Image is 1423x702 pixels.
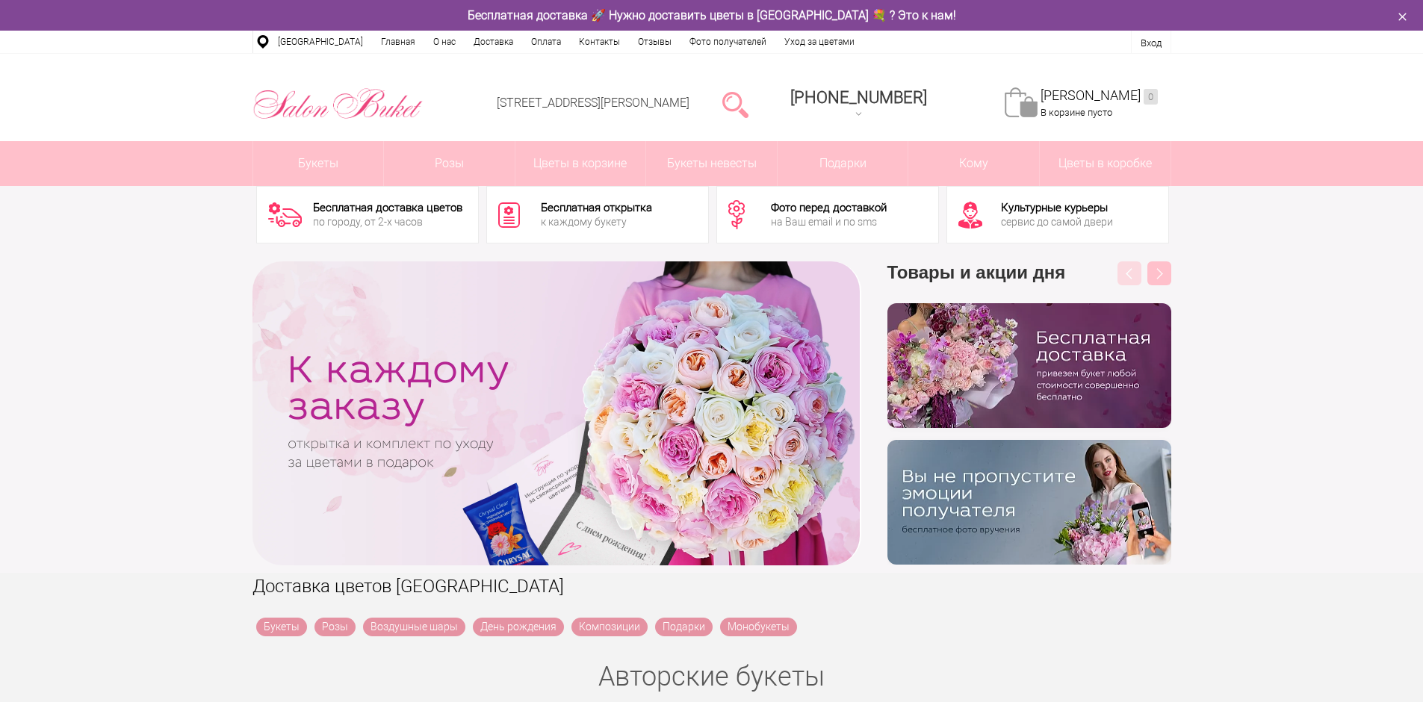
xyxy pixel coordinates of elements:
[363,618,465,636] a: Воздушные шары
[775,31,864,53] a: Уход за цветами
[372,31,424,53] a: Главная
[314,618,356,636] a: Розы
[497,96,689,110] a: [STREET_ADDRESS][PERSON_NAME]
[887,261,1171,303] h3: Товары и акции дня
[570,31,629,53] a: Контакты
[424,31,465,53] a: О нас
[465,31,522,53] a: Доставка
[252,84,424,123] img: Цветы Нижний Новгород
[256,618,307,636] a: Букеты
[252,573,1171,600] h1: Доставка цветов [GEOGRAPHIC_DATA]
[541,202,652,214] div: Бесплатная открытка
[541,217,652,227] div: к каждому букету
[887,303,1171,428] img: hpaj04joss48rwypv6hbykmvk1dj7zyr.png.webp
[720,618,797,636] a: Монобукеты
[771,217,887,227] div: на Ваш email и по sms
[1144,89,1158,105] ins: 0
[598,661,825,692] a: Авторские букеты
[269,31,372,53] a: [GEOGRAPHIC_DATA]
[908,141,1039,186] span: Кому
[887,440,1171,565] img: v9wy31nijnvkfycrkduev4dhgt9psb7e.png.webp
[781,83,936,125] a: [PHONE_NUMBER]
[1001,202,1113,214] div: Культурные курьеры
[253,141,384,186] a: Букеты
[515,141,646,186] a: Цветы в корзине
[629,31,681,53] a: Отзывы
[1141,37,1162,49] a: Вход
[1147,261,1171,285] button: Next
[384,141,515,186] a: Розы
[771,202,887,214] div: Фото перед доставкой
[1041,107,1112,118] span: В корзине пусто
[1001,217,1113,227] div: сервис до самой двери
[313,202,462,214] div: Бесплатная доставка цветов
[790,88,927,107] span: [PHONE_NUMBER]
[313,217,462,227] div: по городу, от 2-х часов
[778,141,908,186] a: Подарки
[1040,141,1171,186] a: Цветы в коробке
[681,31,775,53] a: Фото получателей
[655,618,713,636] a: Подарки
[1041,87,1158,105] a: [PERSON_NAME]
[473,618,564,636] a: День рождения
[522,31,570,53] a: Оплата
[646,141,777,186] a: Букеты невесты
[241,7,1182,23] div: Бесплатная доставка 🚀 Нужно доставить цветы в [GEOGRAPHIC_DATA] 💐 ? Это к нам!
[571,618,648,636] a: Композиции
